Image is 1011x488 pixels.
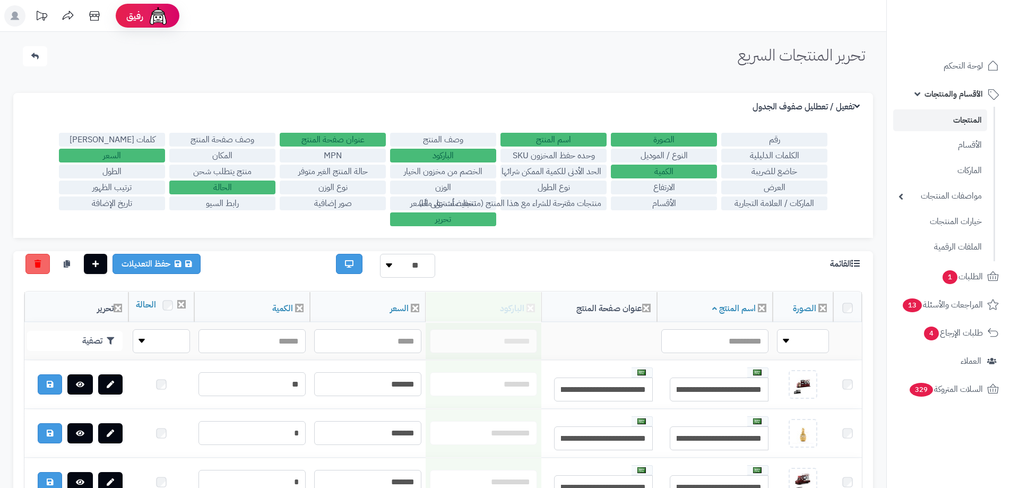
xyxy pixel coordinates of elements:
span: 329 [910,383,933,397]
span: العملاء [961,354,981,369]
a: السلات المتروكة329 [893,376,1005,402]
a: السعر [390,302,409,315]
a: مواصفات المنتجات [893,185,987,208]
a: العملاء [893,348,1005,374]
label: الحد الأدنى للكمية الممكن شرائها [500,165,607,178]
label: عنوان صفحة المنتج [280,133,386,147]
label: الوزن [390,181,496,194]
a: خيارات المنتجات [893,210,987,233]
a: لوحة التحكم [893,53,1005,79]
img: العربية [753,370,762,375]
label: وحده حفظ المخزون SKU [500,149,607,162]
h3: القائمة [830,259,862,269]
th: تحرير [24,292,128,322]
label: الارتفاع [611,181,717,194]
label: تخفيضات على السعر [390,196,496,210]
a: الطلبات1 [893,264,1005,289]
label: اسم المنتج [500,133,607,147]
a: طلبات الإرجاع4 [893,320,1005,346]
label: الكمية [611,165,717,178]
img: العربية [637,370,646,375]
label: تحرير [390,212,496,226]
img: العربية [637,467,646,473]
label: وصف المنتج [390,133,496,147]
span: لوحة التحكم [944,58,983,73]
a: المراجعات والأسئلة13 [893,292,1005,318]
h1: تحرير المنتجات السريع [738,46,865,64]
a: الصورة [793,302,816,315]
label: منتج يتطلب شحن [169,165,275,178]
label: منتجات مقترحة للشراء مع هذا المنتج (منتجات تُشترى معًا) [500,196,607,210]
span: 1 [943,270,957,284]
label: خاضع للضريبة [721,165,827,178]
span: الأقسام والمنتجات [924,87,983,101]
a: اسم المنتج [712,302,756,315]
img: ai-face.png [148,5,169,27]
label: النوع / الموديل [611,149,717,162]
a: الملفات الرقمية [893,236,987,259]
label: تاريخ الإضافة [59,196,165,210]
label: العرض [721,181,827,194]
label: حالة المنتج الغير متوفر [280,165,386,178]
a: حفظ التعديلات [113,254,201,274]
span: الطلبات [941,269,983,284]
label: MPN [280,149,386,162]
a: المنتجات [893,109,987,131]
label: الماركات / العلامة التجارية [721,196,827,210]
label: رقم [721,133,827,147]
a: الباركود [500,302,524,315]
a: الماركات [893,159,987,182]
a: الأقسام [893,134,987,157]
label: الحالة [169,181,275,194]
label: الباركود [390,149,496,162]
button: تصفية [27,331,123,351]
label: الطول [59,165,165,178]
span: المراجعات والأسئلة [902,297,983,312]
label: نوع الطول [500,181,607,194]
a: الكمية [272,302,293,315]
span: طلبات الإرجاع [923,326,983,340]
label: نوع الوزن [280,181,386,194]
label: المكان [169,149,275,162]
h3: تفعيل / تعطليل صفوف الجدول [753,102,862,112]
label: صور إضافية [280,196,386,210]
span: رفيق [126,10,143,22]
img: العربية [753,467,762,473]
img: العربية [637,418,646,424]
a: تحديثات المنصة [28,5,55,29]
label: رابط السيو [169,196,275,210]
label: وصف صفحة المنتج [169,133,275,147]
span: 13 [903,298,922,312]
label: الكلمات الدليلية [721,149,827,162]
label: الأقسام [611,196,717,210]
label: الصورة [611,133,717,147]
label: السعر [59,149,165,162]
label: كلمات [PERSON_NAME] [59,133,165,147]
span: 4 [924,327,939,340]
a: الحالة [136,298,156,311]
img: العربية [753,418,762,424]
span: السلات المتروكة [909,382,983,397]
th: عنوان صفحة المنتج [541,292,657,322]
label: ترتيب الظهور [59,181,165,194]
label: الخصم من مخزون الخيار [390,165,496,178]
